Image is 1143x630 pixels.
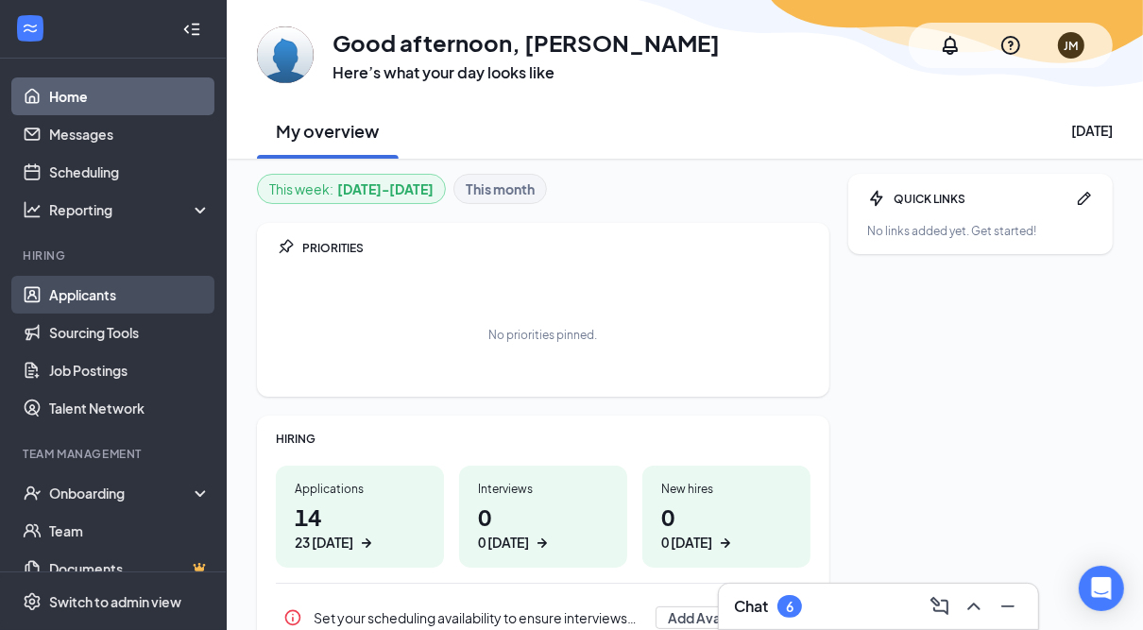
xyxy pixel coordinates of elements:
[49,550,211,587] a: DocumentsCrown
[314,608,644,627] div: Set your scheduling availability to ensure interviews can be set up
[23,446,207,462] div: Team Management
[786,599,793,615] div: 6
[49,200,212,219] div: Reporting
[49,115,211,153] a: Messages
[999,34,1022,57] svg: QuestionInfo
[276,238,295,257] svg: Pin
[478,501,608,553] h1: 0
[1079,566,1124,611] div: Open Intercom Messenger
[489,327,598,343] div: No priorities pinned.
[337,179,434,199] b: [DATE] - [DATE]
[182,20,201,39] svg: Collapse
[929,595,951,618] svg: ComposeMessage
[49,389,211,427] a: Talent Network
[23,484,42,502] svg: UserCheck
[1075,189,1094,208] svg: Pen
[459,466,627,568] a: Interviews00 [DATE]ArrowRight
[302,240,810,256] div: PRIORITIES
[295,501,425,553] h1: 14
[661,533,712,553] div: 0 [DATE]
[478,481,608,497] div: Interviews
[1071,121,1113,140] div: [DATE]
[959,591,989,621] button: ChevronUp
[997,595,1019,618] svg: Minimize
[283,608,302,627] svg: Info
[939,34,962,57] svg: Notifications
[23,592,42,611] svg: Settings
[276,466,444,568] a: Applications1423 [DATE]ArrowRight
[295,533,353,553] div: 23 [DATE]
[357,534,376,553] svg: ArrowRight
[656,606,776,629] button: Add Availability
[734,596,768,617] h3: Chat
[277,119,380,143] h2: My overview
[257,26,314,83] img: Jeff Martin
[466,179,535,199] b: This month
[894,191,1067,207] div: QUICK LINKS
[963,595,985,618] svg: ChevronUp
[993,591,1023,621] button: Minimize
[49,484,195,502] div: Onboarding
[661,501,792,553] h1: 0
[533,534,552,553] svg: ArrowRight
[49,153,211,191] a: Scheduling
[925,591,955,621] button: ComposeMessage
[23,247,207,264] div: Hiring
[49,351,211,389] a: Job Postings
[1065,38,1079,54] div: JM
[642,466,810,568] a: New hires00 [DATE]ArrowRight
[23,200,42,219] svg: Analysis
[295,481,425,497] div: Applications
[49,592,181,611] div: Switch to admin view
[478,533,529,553] div: 0 [DATE]
[716,534,735,553] svg: ArrowRight
[276,431,810,447] div: HIRING
[49,512,211,550] a: Team
[867,223,1094,239] div: No links added yet. Get started!
[333,62,720,83] h3: Here’s what your day looks like
[49,77,211,115] a: Home
[49,314,211,351] a: Sourcing Tools
[21,19,40,38] svg: WorkstreamLogo
[661,481,792,497] div: New hires
[269,179,434,199] div: This week :
[333,26,720,59] h1: Good afternoon, [PERSON_NAME]
[49,276,211,314] a: Applicants
[867,189,886,208] svg: Bolt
